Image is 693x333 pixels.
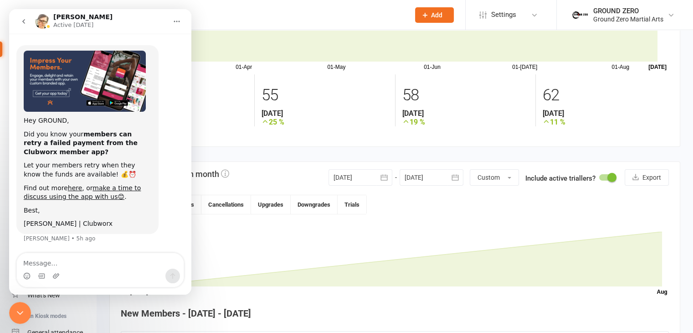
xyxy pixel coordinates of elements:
[9,9,191,295] iframe: Intercom live chat
[159,4,176,21] button: Home
[477,174,500,181] span: Custom
[262,118,388,126] strong: 25 %
[402,118,529,126] strong: 19 %
[593,7,663,15] div: GROUND ZERO
[15,210,142,219] div: [PERSON_NAME] | Clubworx
[9,302,31,324] iframe: Intercom live chat
[262,109,388,118] strong: [DATE]
[44,11,84,21] p: Active [DATE]
[15,152,142,170] div: Let your members retry when they know the funds are available! 💰⏰
[7,36,175,245] div: Emily says…
[12,285,96,306] a: What's New
[156,260,171,274] button: Send a message…
[27,291,60,299] div: What's New
[109,184,116,191] a: 😊
[15,121,128,146] b: members can retry a failed payment from the Clubworx member app?
[15,175,142,193] div: Find out more , or .
[525,173,595,184] label: Include active triallers?
[201,195,251,214] button: Cancellations
[543,82,669,109] div: 62
[470,169,519,186] button: Custom
[251,195,291,214] button: Upgrades
[121,308,669,318] h4: New Members - [DATE] - [DATE]
[625,169,669,186] button: Export
[14,263,21,271] button: Emoji picker
[15,227,86,232] div: [PERSON_NAME] • 5h ago
[431,11,442,19] span: Add
[543,118,669,126] strong: 11 %
[15,107,142,116] div: Hey GROUND,
[415,7,454,23] button: Add
[8,244,175,260] textarea: Message…
[543,109,669,118] strong: [DATE]
[593,15,663,23] div: Ground Zero Martial Arts
[402,109,529,118] strong: [DATE]
[15,197,142,206] div: Best,
[120,9,403,21] input: Search...
[402,82,529,109] div: 58
[29,263,36,271] button: Gif picker
[43,263,51,271] button: Upload attachment
[338,195,366,214] button: Trials
[262,82,388,109] div: 55
[15,121,142,148] div: Did you know your
[59,175,73,182] a: here
[291,195,338,214] button: Downgrades
[7,36,149,225] div: Hey GROUND,Did you know yourmembers can retry a failed payment from the Clubworx member app?Let y...
[491,5,516,25] span: Settings
[570,6,589,24] img: thumb_image1749514215.png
